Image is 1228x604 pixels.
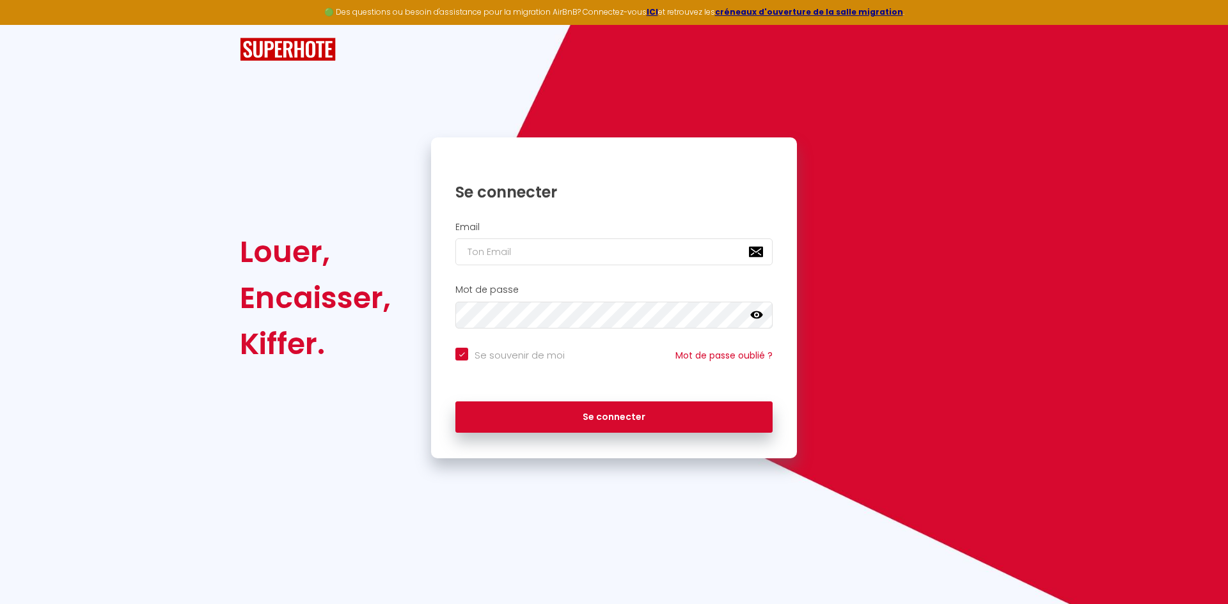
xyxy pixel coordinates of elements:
h2: Mot de passe [455,284,773,295]
h2: Email [455,222,773,233]
img: SuperHote logo [240,38,336,61]
iframe: Chat [1174,546,1218,594]
div: Kiffer. [240,321,391,367]
a: Mot de passe oublié ? [675,349,773,362]
button: Ouvrir le widget de chat LiveChat [10,5,49,43]
a: créneaux d'ouverture de la salle migration [715,6,903,17]
h1: Se connecter [455,182,773,202]
div: Louer, [240,229,391,275]
a: ICI [647,6,658,17]
button: Se connecter [455,401,773,433]
input: Ton Email [455,238,773,265]
div: Encaisser, [240,275,391,321]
